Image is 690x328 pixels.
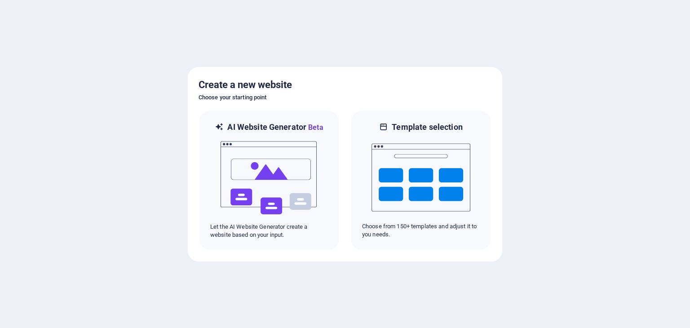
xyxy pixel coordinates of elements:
h5: Create a new website [199,78,491,92]
h6: Template selection [392,122,462,133]
div: AI Website GeneratorBetaaiLet the AI Website Generator create a website based on your input. [199,110,340,251]
img: ai [220,133,318,223]
span: Beta [306,123,323,132]
p: Let the AI Website Generator create a website based on your input. [210,223,328,239]
h6: Choose your starting point [199,92,491,103]
p: Choose from 150+ templates and adjust it to you needs. [362,222,480,239]
h6: AI Website Generator [227,122,323,133]
div: Template selectionChoose from 150+ templates and adjust it to you needs. [350,110,491,251]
